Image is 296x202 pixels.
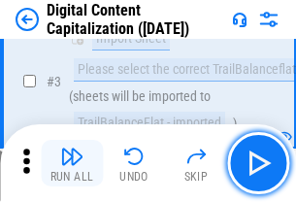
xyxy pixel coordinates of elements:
[184,145,208,168] img: Skip
[92,27,170,50] div: Import Sheet
[41,140,103,186] button: Run All
[243,148,274,179] img: Main button
[184,171,209,183] div: Skip
[103,140,165,186] button: Undo
[232,12,247,27] img: Support
[60,145,83,168] img: Run All
[16,8,39,31] img: Back
[47,1,224,38] div: Digital Content Capitalization ([DATE])
[257,8,280,31] img: Settings menu
[119,171,148,183] div: Undo
[122,145,146,168] img: Undo
[165,140,227,186] button: Skip
[47,74,61,89] span: # 3
[50,171,94,183] div: Run All
[74,112,225,135] div: TrailBalanceFlat - imported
